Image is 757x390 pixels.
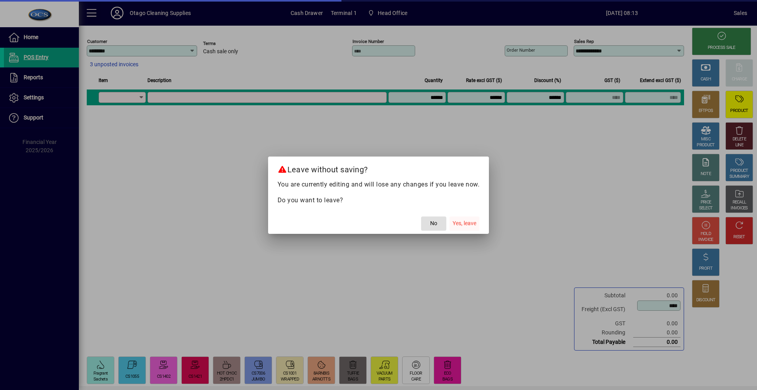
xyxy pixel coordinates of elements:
[421,216,446,231] button: No
[430,219,437,228] span: No
[449,216,479,231] button: Yes, leave
[278,196,480,205] p: Do you want to leave?
[453,219,476,228] span: Yes, leave
[268,157,489,179] h2: Leave without saving?
[278,180,480,189] p: You are currently editing and will lose any changes if you leave now.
